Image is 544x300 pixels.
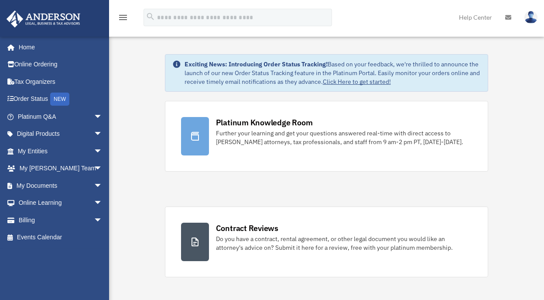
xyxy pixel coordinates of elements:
a: Online Learningarrow_drop_down [6,194,116,212]
a: Click Here to get started! [323,78,391,86]
a: Contract Reviews Do you have a contract, rental agreement, or other legal document you would like... [165,207,489,277]
span: arrow_drop_down [94,160,111,178]
i: search [146,12,155,21]
a: Online Ordering [6,56,116,73]
a: Platinum Knowledge Room Further your learning and get your questions answered real-time with dire... [165,101,489,172]
span: arrow_drop_down [94,211,111,229]
div: Based on your feedback, we're thrilled to announce the launch of our new Order Status Tracking fe... [185,60,481,86]
span: arrow_drop_down [94,194,111,212]
a: My [PERSON_NAME] Teamarrow_drop_down [6,160,116,177]
div: Contract Reviews [216,223,278,234]
i: menu [118,12,128,23]
img: User Pic [524,11,537,24]
a: Events Calendar [6,229,116,246]
div: Platinum Knowledge Room [216,117,313,128]
div: NEW [50,93,69,106]
div: Further your learning and get your questions answered real-time with direct access to [PERSON_NAM... [216,129,472,146]
a: Platinum Q&Aarrow_drop_down [6,108,116,125]
a: My Entitiesarrow_drop_down [6,142,116,160]
span: arrow_drop_down [94,108,111,126]
a: Order StatusNEW [6,90,116,108]
a: menu [118,15,128,23]
strong: Exciting News: Introducing Order Status Tracking! [185,60,328,68]
span: arrow_drop_down [94,177,111,195]
span: arrow_drop_down [94,125,111,143]
a: My Documentsarrow_drop_down [6,177,116,194]
div: Do you have a contract, rental agreement, or other legal document you would like an attorney's ad... [216,234,472,252]
a: Tax Organizers [6,73,116,90]
span: arrow_drop_down [94,142,111,160]
img: Anderson Advisors Platinum Portal [4,10,83,28]
a: Digital Productsarrow_drop_down [6,125,116,143]
a: Home [6,38,111,56]
a: Billingarrow_drop_down [6,211,116,229]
